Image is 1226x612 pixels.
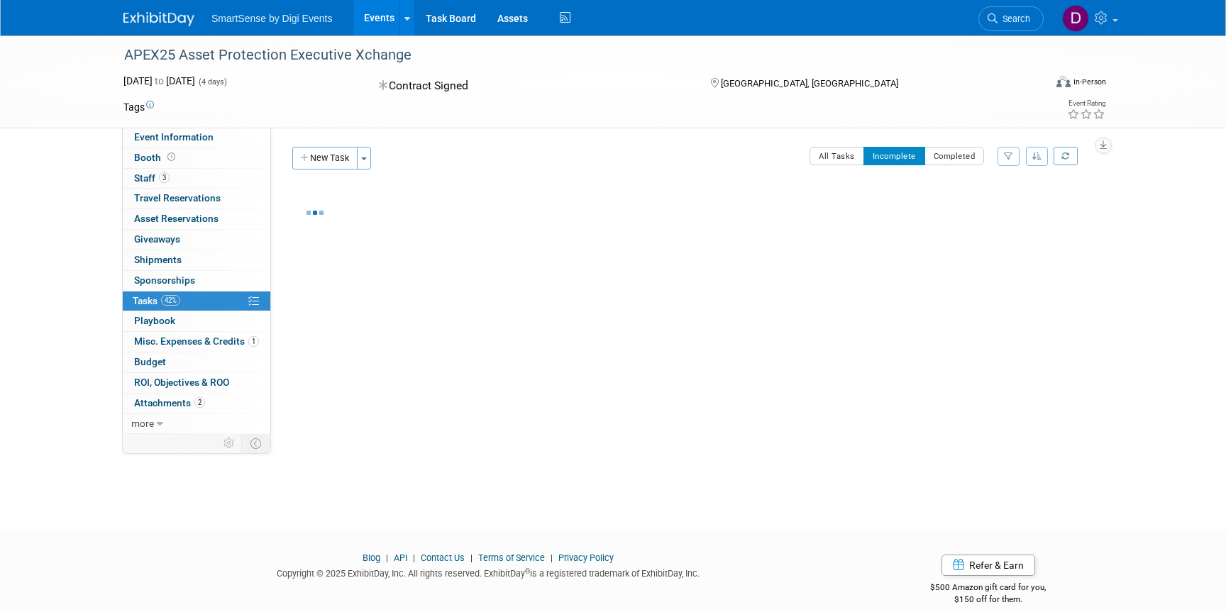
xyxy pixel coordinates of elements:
div: Contract Signed [375,74,688,99]
span: 3 [159,172,170,183]
a: Misc. Expenses & Credits1 [123,332,270,352]
a: Event Information [123,128,270,148]
span: | [382,552,392,563]
span: Playbook [134,315,175,326]
button: Completed [924,147,985,165]
a: Terms of Service [478,552,545,563]
a: ROI, Objectives & ROO [123,373,270,393]
span: Event Information [134,131,214,143]
span: [GEOGRAPHIC_DATA], [GEOGRAPHIC_DATA] [721,78,898,89]
span: Budget [134,356,166,367]
a: Giveaways [123,230,270,250]
a: Shipments [123,250,270,270]
span: to [153,75,166,87]
div: In-Person [1073,77,1106,87]
div: $500 Amazon gift card for you, [874,572,1103,605]
span: Asset Reservations [134,213,219,224]
span: Staff [134,172,170,184]
span: Shipments [134,254,182,265]
span: (4 days) [197,77,227,87]
span: ROI, Objectives & ROO [134,377,229,388]
span: 1 [248,336,259,347]
td: Personalize Event Tab Strip [217,434,242,452]
span: SmartSense by Digi Events [211,13,332,24]
a: more [123,414,270,434]
span: Attachments [134,397,205,408]
a: Staff3 [123,169,270,189]
button: All Tasks [810,147,864,165]
span: Giveaways [134,233,180,245]
span: Sponsorships [134,274,195,286]
div: Copyright © 2025 ExhibitDay, Inc. All rights reserved. ExhibitDay is a registered trademark of Ex... [123,564,853,580]
span: Misc. Expenses & Credits [134,335,259,347]
span: | [409,552,419,563]
a: Contact Us [421,552,465,563]
div: APEX25 Asset Protection Executive Xchange [119,43,1022,68]
td: Tags [123,100,154,114]
a: Blog [363,552,380,563]
a: Privacy Policy [558,552,614,563]
img: Dan Tiernan [1062,5,1089,32]
a: Budget [123,352,270,372]
a: Travel Reservations [123,189,270,208]
span: Search [998,13,1030,24]
div: Event Rating [1067,100,1105,107]
span: more [131,418,154,429]
td: Toggle Event Tabs [242,434,271,452]
sup: ® [525,567,530,575]
span: Tasks [133,295,180,306]
img: ExhibitDay [123,12,194,26]
a: Attachments2 [123,394,270,413]
a: Tasks42% [123,291,270,311]
a: Booth [123,148,270,168]
div: Event Format [960,74,1106,95]
a: Search [978,6,1044,31]
span: | [467,552,476,563]
button: Incomplete [863,147,925,165]
span: Travel Reservations [134,192,221,204]
img: Format-Inperson.png [1056,76,1071,87]
div: $150 off for them. [874,594,1103,606]
span: | [547,552,556,563]
button: New Task [292,147,358,169]
span: Booth not reserved yet [165,152,178,162]
a: API [394,552,407,563]
a: Sponsorships [123,271,270,291]
span: Booth [134,152,178,163]
span: 42% [161,295,180,306]
a: Refer & Earn [941,555,1035,576]
img: loading... [306,211,324,215]
a: Playbook [123,311,270,331]
a: Refresh [1054,147,1078,165]
a: Asset Reservations [123,209,270,229]
span: [DATE] [DATE] [123,75,195,87]
span: 2 [194,397,205,408]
